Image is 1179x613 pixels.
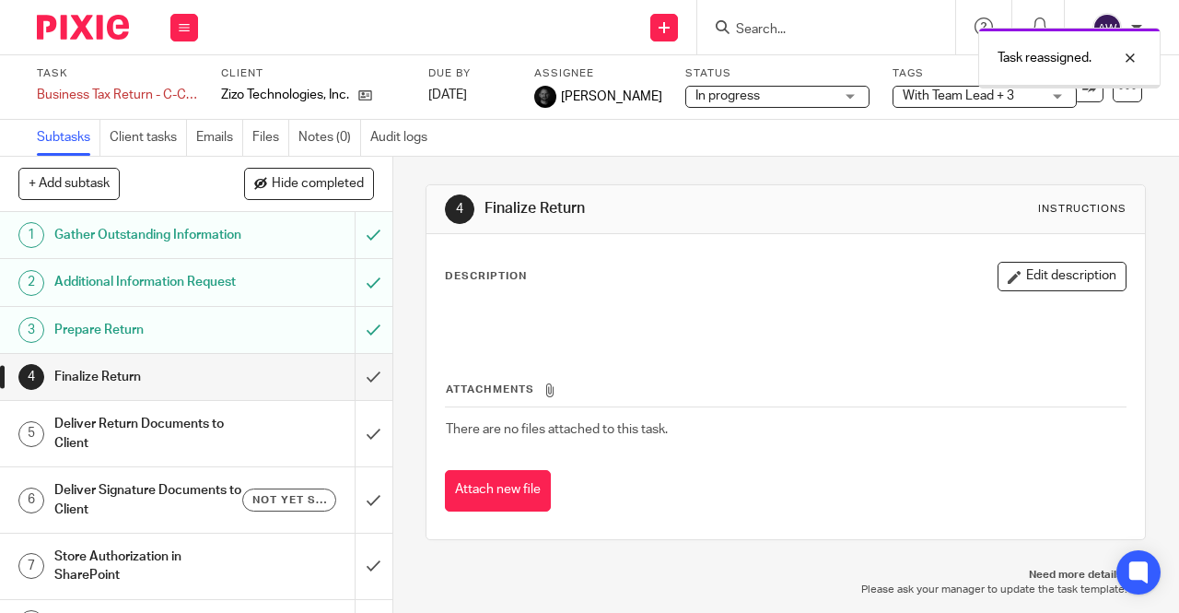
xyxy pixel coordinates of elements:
[54,316,242,344] h1: Prepare Return
[54,410,242,457] h1: Deliver Return Documents to Client
[18,488,44,513] div: 6
[428,88,467,101] span: [DATE]
[998,262,1126,291] button: Edit description
[18,553,44,579] div: 7
[18,364,44,390] div: 4
[18,421,44,447] div: 5
[54,221,242,249] h1: Gather Outstanding Information
[428,66,511,81] label: Due by
[445,470,551,512] button: Attach new file
[252,120,289,156] a: Files
[244,168,374,199] button: Hide completed
[695,89,760,102] span: In progress
[998,49,1091,67] p: Task reassigned.
[903,89,1014,102] span: With Team Lead + 3
[444,583,1127,597] p: Please ask your manager to update the task template.
[1038,202,1126,217] div: Instructions
[445,195,474,224] div: 4
[18,270,44,296] div: 2
[252,492,326,508] span: Not yet sent
[272,177,364,192] span: Hide completed
[221,86,349,104] p: Zizo Technologies, Inc.
[54,363,242,391] h1: Finalize Return
[18,168,120,199] button: + Add subtask
[54,543,242,590] h1: Store Authorization in SharePoint
[1092,13,1122,42] img: svg%3E
[54,268,242,296] h1: Additional Information Request
[445,269,527,284] p: Description
[370,120,437,156] a: Audit logs
[534,66,662,81] label: Assignee
[37,66,198,81] label: Task
[18,222,44,248] div: 1
[37,86,198,104] div: Business Tax Return - C-Corp - On Extension
[561,88,662,106] span: [PERSON_NAME]
[484,199,825,218] h1: Finalize Return
[221,66,405,81] label: Client
[54,477,242,524] h1: Deliver Signature Documents to Client
[37,15,129,40] img: Pixie
[298,120,361,156] a: Notes (0)
[196,120,243,156] a: Emails
[37,120,100,156] a: Subtasks
[446,384,534,395] span: Attachments
[444,568,1127,583] p: Need more details?
[446,423,668,436] span: There are no files attached to this task.
[534,86,556,108] img: Chris.jpg
[18,317,44,343] div: 3
[110,120,187,156] a: Client tasks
